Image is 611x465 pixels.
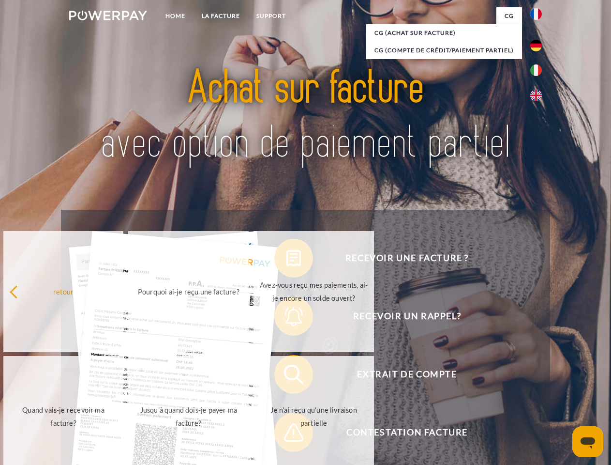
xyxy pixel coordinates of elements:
[259,279,368,305] div: Avez-vous reçu mes paiements, ai-je encore un solde ouvert?
[572,426,603,457] iframe: Bouton de lancement de la fenêtre de messagerie
[134,285,243,298] div: Pourquoi ai-je reçu une facture?
[366,42,522,59] a: CG (Compte de crédit/paiement partiel)
[530,40,542,51] img: de
[530,64,542,76] img: it
[530,8,542,20] img: fr
[288,413,525,452] span: Contestation Facture
[157,7,194,25] a: Home
[134,403,243,430] div: Jusqu'à quand dois-je payer ma facture?
[9,403,118,430] div: Quand vais-je recevoir ma facture?
[248,7,294,25] a: Support
[194,7,248,25] a: LA FACTURE
[69,11,147,20] img: logo-powerpay-white.svg
[274,413,526,452] button: Contestation Facture
[274,355,526,394] button: Extrait de compte
[274,239,526,278] button: Recevoir une facture ?
[366,24,522,42] a: CG (achat sur facture)
[92,46,519,186] img: title-powerpay_fr.svg
[288,239,525,278] span: Recevoir une facture ?
[530,90,542,101] img: en
[496,7,522,25] a: CG
[253,231,374,352] a: Avez-vous reçu mes paiements, ai-je encore un solde ouvert?
[288,355,525,394] span: Extrait de compte
[274,297,526,336] button: Recevoir un rappel?
[288,297,525,336] span: Recevoir un rappel?
[259,403,368,430] div: Je n'ai reçu qu'une livraison partielle
[9,285,118,298] div: retour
